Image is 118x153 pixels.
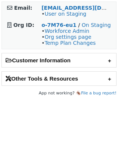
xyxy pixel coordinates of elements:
a: User on Staging [44,11,86,17]
a: o-7M76-eu1 [41,22,77,28]
strong: / [78,22,80,28]
span: • • • [41,28,96,46]
a: File a bug report! [81,91,117,96]
a: Workforce Admin [44,28,89,34]
a: Org settings page [44,34,91,40]
span: • [41,11,86,17]
a: Temp Plan Changes [44,40,96,46]
strong: Email: [14,5,32,11]
footer: App not working? 🪳 [1,90,117,97]
h2: Other Tools & Resources [2,72,116,85]
h2: Customer Information [2,53,116,67]
a: On Staging [82,22,111,28]
strong: Org ID: [13,22,34,28]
